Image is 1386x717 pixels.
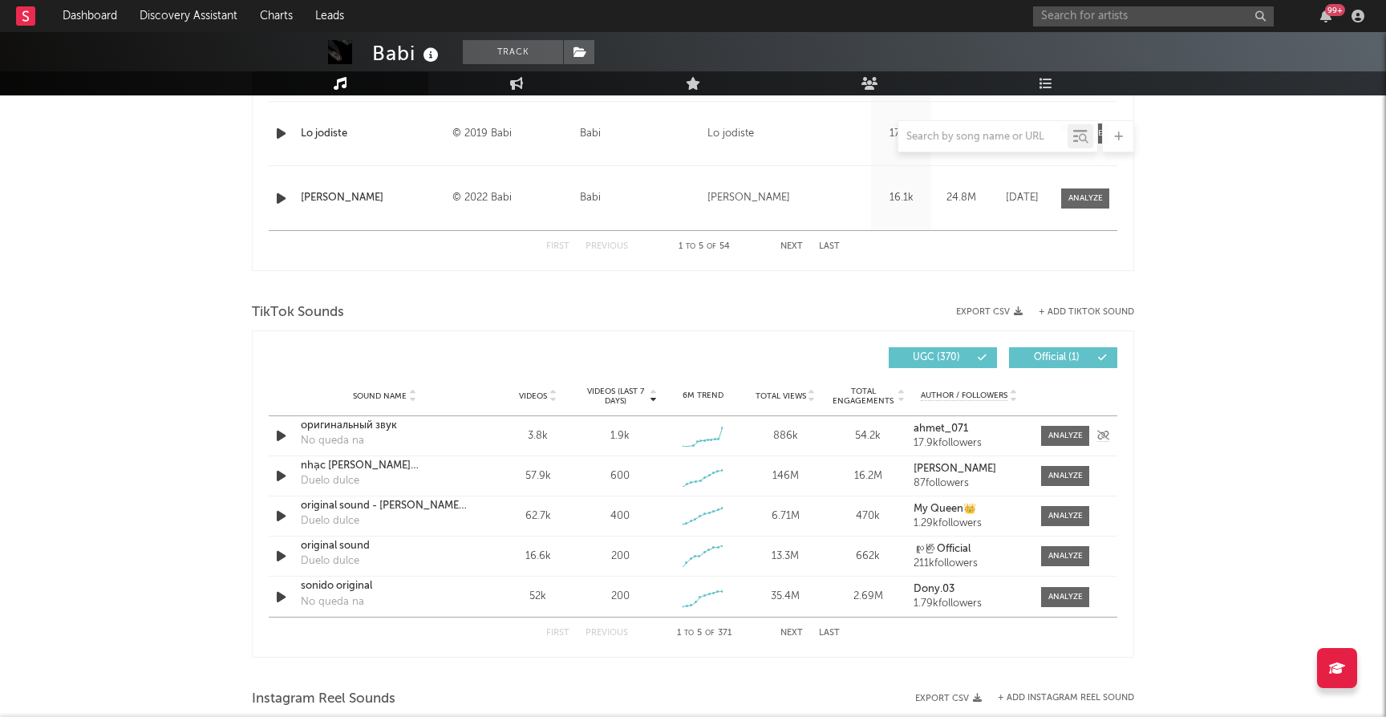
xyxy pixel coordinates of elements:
strong: [PERSON_NAME] [914,464,996,474]
strong: ahmet_071 [914,423,968,434]
button: Last [819,242,840,251]
div: No queda na [301,594,364,610]
input: Search by song name or URL [898,131,1068,144]
div: 3.8k [500,428,575,444]
span: Total Engagements [831,387,896,406]
div: © 2022 Babi [452,188,572,208]
div: 2.69M [831,589,906,605]
button: UGC(370) [889,347,997,368]
span: to [686,243,695,250]
span: Author / Followers [921,391,1007,401]
div: 600 [610,468,630,484]
button: Next [780,629,803,638]
div: Babi [372,40,443,67]
span: Official ( 1 ) [1019,353,1093,363]
strong: My Queen👑 [914,504,976,514]
span: TikTok Sounds [252,303,344,322]
span: Instagram Reel Sounds [252,690,395,709]
div: 16.2M [831,468,906,484]
button: First [546,242,569,251]
button: Official(1) [1009,347,1117,368]
div: 1.79k followers [914,598,1025,610]
span: to [684,630,694,637]
div: 13.3M [748,549,823,565]
button: Previous [586,629,628,638]
button: + Add TikTok Sound [1039,308,1134,317]
a: nhạc [PERSON_NAME] [PERSON_NAME] [301,458,468,474]
div: 662k [831,549,906,565]
div: 211k followers [914,558,1025,569]
div: Duelo dulce [301,553,359,569]
button: + Add Instagram Reel Sound [998,694,1134,703]
span: Sound Name [353,391,407,401]
div: 52k [500,589,575,605]
div: 87 followers [914,478,1025,489]
a: လူကြီး Official [914,544,1025,555]
div: 6M Trend [666,390,740,402]
button: Export CSV [915,694,982,703]
button: Previous [586,242,628,251]
span: of [707,243,716,250]
div: 54.2k [831,428,906,444]
span: Videos [519,391,547,401]
button: First [546,629,569,638]
div: 400 [610,508,630,525]
span: Total Views [756,391,806,401]
div: 24.8M [935,190,987,206]
div: 1.9k [610,428,630,444]
a: [PERSON_NAME] [914,464,1025,475]
div: 886k [748,428,823,444]
span: Videos (last 7 days) [583,387,648,406]
div: 16.6k [500,549,575,565]
div: 16.1k [875,190,927,206]
div: No queda na [301,433,364,449]
strong: Dony.03 [914,584,954,594]
div: [PERSON_NAME] [707,188,790,208]
div: 57.9k [500,468,575,484]
strong: လူကြီး Official [914,544,971,554]
div: Babi [580,188,699,208]
a: original sound - [PERSON_NAME] myo [301,498,468,514]
div: 146M [748,468,823,484]
button: Last [819,629,840,638]
div: 470k [831,508,906,525]
a: original sound [301,538,468,554]
div: 1.29k followers [914,518,1025,529]
div: Duelo dulce [301,473,359,489]
button: Next [780,242,803,251]
button: Track [463,40,563,64]
button: + Add TikTok Sound [1023,308,1134,317]
div: 62.7k [500,508,575,525]
div: 1 5 54 [660,237,748,257]
span: UGC ( 370 ) [899,353,973,363]
a: Dony.03 [914,584,1025,595]
div: Duelo dulce [301,513,359,529]
div: 1 5 371 [660,624,748,643]
div: 17.9k followers [914,438,1025,449]
a: оригинальный звук [301,418,468,434]
div: 200 [611,549,630,565]
button: 99+ [1320,10,1331,22]
div: 99 + [1325,4,1345,16]
div: + Add Instagram Reel Sound [982,694,1134,703]
div: 35.4M [748,589,823,605]
button: Export CSV [956,307,1023,317]
input: Search for artists [1033,6,1274,26]
a: [PERSON_NAME] [301,190,444,206]
div: [DATE] [995,190,1049,206]
span: of [705,630,715,637]
a: ahmet_071 [914,423,1025,435]
div: 6.71M [748,508,823,525]
a: sonido original [301,578,468,594]
a: My Queen👑 [914,504,1025,515]
div: 200 [611,589,630,605]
